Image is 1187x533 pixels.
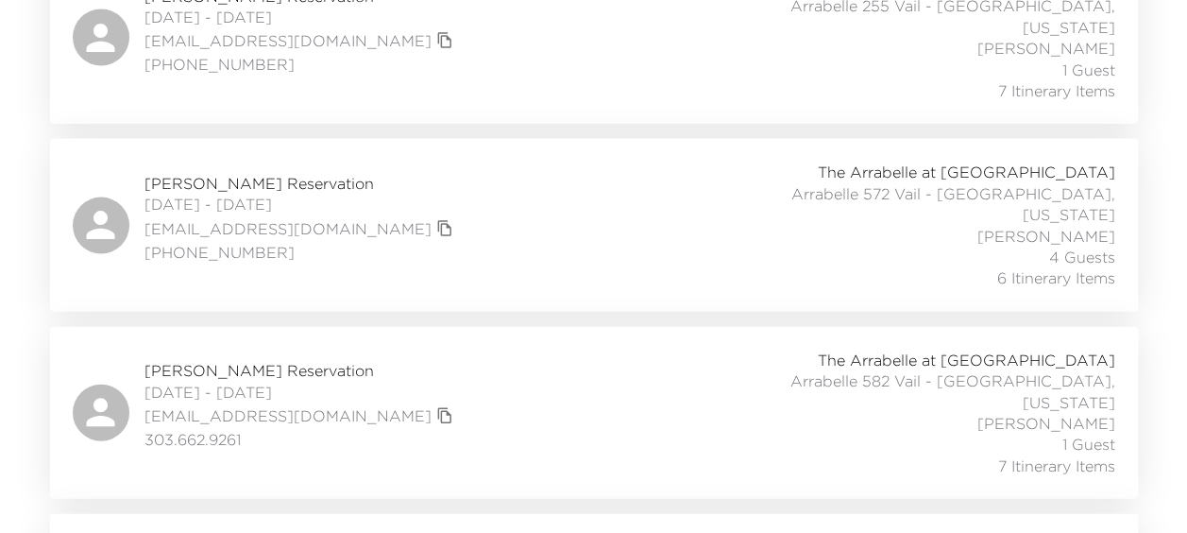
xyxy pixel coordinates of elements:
[50,139,1138,311] a: [PERSON_NAME] Reservation[DATE] - [DATE][EMAIL_ADDRESS][DOMAIN_NAME]copy primary member email[PHO...
[432,215,458,242] button: copy primary member email
[1062,434,1115,455] span: 1 Guest
[144,7,458,27] span: [DATE] - [DATE]
[698,370,1115,413] span: Arrabelle 582 Vail - [GEOGRAPHIC_DATA], [US_STATE]
[144,30,432,51] a: [EMAIL_ADDRESS][DOMAIN_NAME]
[997,267,1115,288] span: 6 Itinerary Items
[144,242,458,263] span: [PHONE_NUMBER]
[977,413,1115,434] span: [PERSON_NAME]
[998,80,1115,101] span: 7 Itinerary Items
[144,173,458,194] span: [PERSON_NAME] Reservation
[144,194,458,215] span: [DATE] - [DATE]
[1049,247,1115,267] span: 4 Guests
[144,429,458,450] span: 303.662.9261
[432,403,458,429] button: copy primary member email
[818,350,1115,370] span: The Arrabelle at [GEOGRAPHIC_DATA]
[998,456,1115,476] span: 7 Itinerary Items
[144,405,432,426] a: [EMAIL_ADDRESS][DOMAIN_NAME]
[144,54,458,75] span: [PHONE_NUMBER]
[818,162,1115,182] span: The Arrabelle at [GEOGRAPHIC_DATA]
[432,27,458,54] button: copy primary member email
[144,360,458,381] span: [PERSON_NAME] Reservation
[144,218,432,239] a: [EMAIL_ADDRESS][DOMAIN_NAME]
[144,382,458,403] span: [DATE] - [DATE]
[698,183,1115,226] span: Arrabelle 572 Vail - [GEOGRAPHIC_DATA], [US_STATE]
[977,38,1115,59] span: [PERSON_NAME]
[1062,60,1115,80] span: 1 Guest
[50,327,1138,499] a: [PERSON_NAME] Reservation[DATE] - [DATE][EMAIL_ADDRESS][DOMAIN_NAME]copy primary member email303....
[977,226,1115,247] span: [PERSON_NAME]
